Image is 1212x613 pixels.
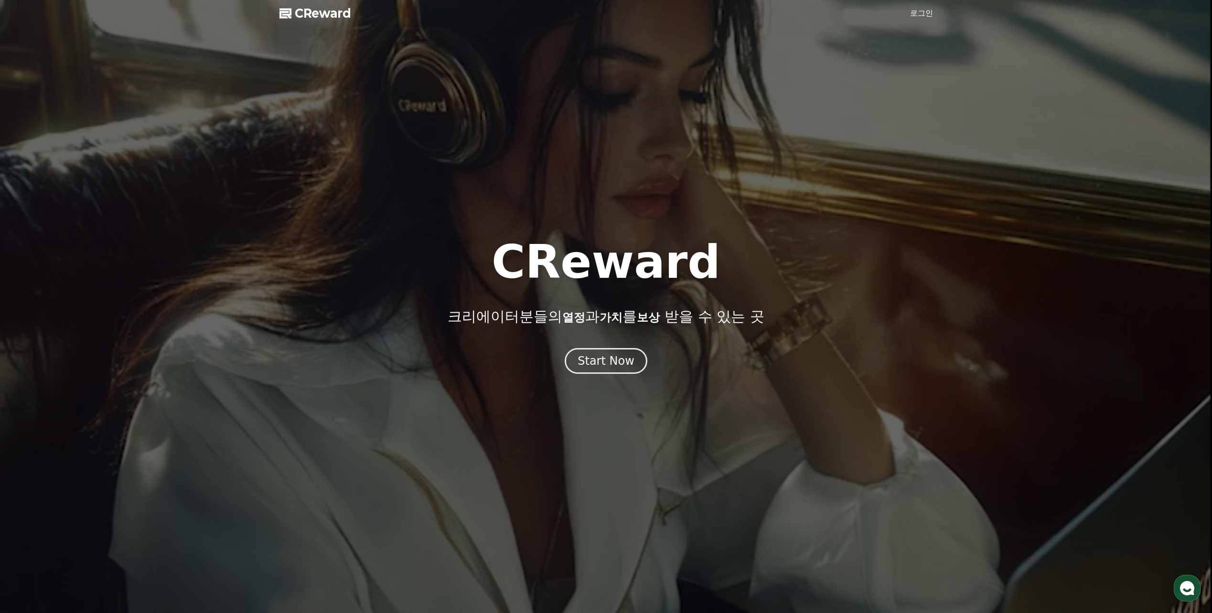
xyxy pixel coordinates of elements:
p: 크리에이터분들의 과 를 받을 수 있는 곳 [448,308,764,325]
a: CReward [279,6,351,21]
a: Start Now [565,358,647,367]
button: Start Now [565,348,647,374]
span: 보상 [637,311,660,324]
span: 가치 [600,311,622,324]
span: 열정 [562,311,585,324]
span: CReward [295,6,351,21]
a: 로그인 [910,8,933,19]
h1: CReward [492,239,720,285]
div: Start Now [578,353,634,369]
